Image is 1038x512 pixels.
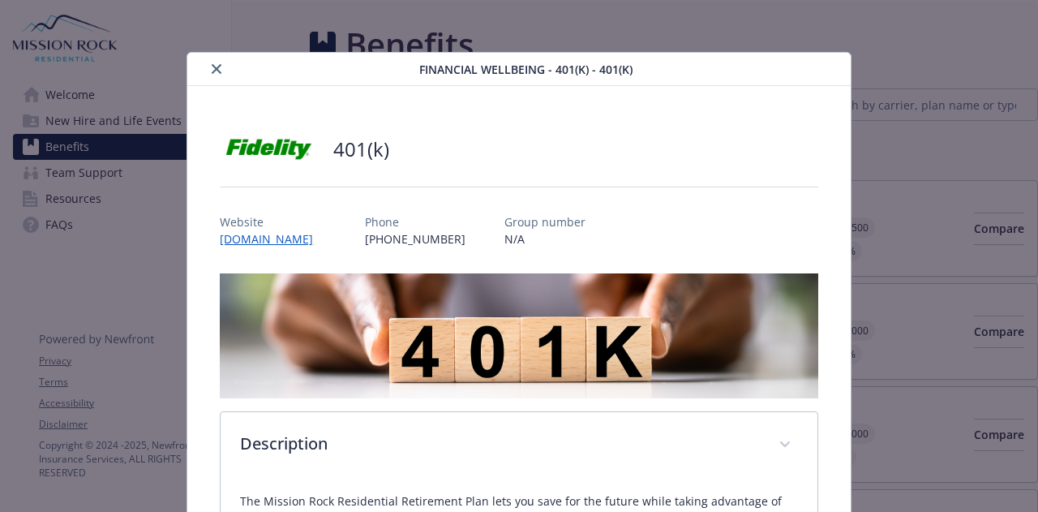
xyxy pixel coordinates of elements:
[419,61,633,78] span: Financial Wellbeing - 401(k) - 401(k)
[220,273,817,398] img: banner
[221,412,817,479] div: Description
[333,136,389,163] h2: 401(k)
[220,231,326,247] a: [DOMAIN_NAME]
[207,59,226,79] button: close
[365,230,465,247] p: [PHONE_NUMBER]
[220,125,317,174] img: Fidelity Investments
[220,213,326,230] p: Website
[240,432,758,456] p: Description
[365,213,465,230] p: Phone
[504,213,585,230] p: Group number
[504,230,585,247] p: N/A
